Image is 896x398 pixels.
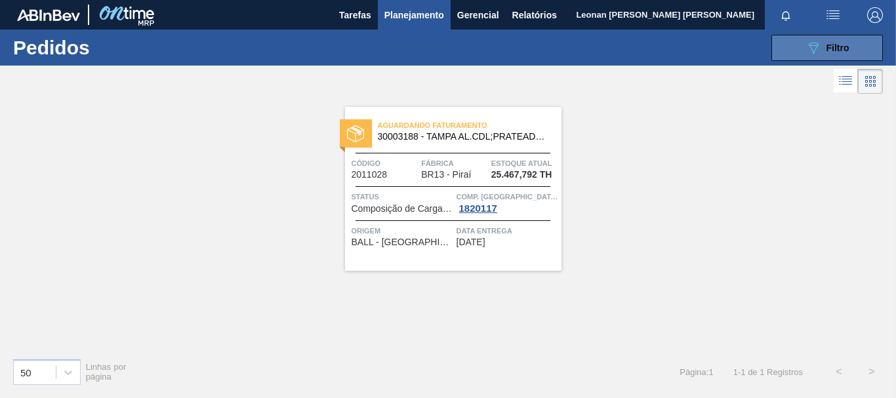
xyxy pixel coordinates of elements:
div: 50 [20,367,31,378]
span: Filtro [826,43,849,53]
img: userActions [825,7,841,23]
span: Tarefas [339,7,371,23]
span: 1 - 1 de 1 Registros [733,367,803,377]
button: > [855,355,888,388]
span: Composição de Carga Aceita [352,204,453,214]
span: 30003188 - TAMPA AL.CDL;PRATEADA;LATA-AUTOMATICA; [378,132,551,142]
span: Estoque atual [491,157,558,170]
h1: Pedidos [13,40,197,55]
span: Planejamento [384,7,444,23]
div: Visão em Lista [834,69,858,94]
span: Código [352,157,418,170]
span: Origem [352,224,453,237]
span: 21/08/2025 [457,237,485,247]
span: 25.467,792 TH [491,170,552,180]
span: Gerencial [457,7,499,23]
button: Filtro [771,35,883,61]
div: 1820117 [457,203,500,214]
img: status [347,125,364,142]
span: Relatórios [512,7,557,23]
span: Status [352,190,453,203]
span: Aguardando Faturamento [378,119,561,132]
div: Visão em Cards [858,69,883,94]
span: Página : 1 [680,367,713,377]
button: < [823,355,855,388]
span: Fábrica [421,157,488,170]
span: BALL - TRÊS RIOS (RJ) [352,237,453,247]
a: statusAguardando Faturamento30003188 - TAMPA AL.CDL;PRATEADA;LATA-AUTOMATICA;Código2011028Fábrica... [335,107,561,271]
span: Linhas por página [86,362,127,382]
a: Comp. [GEOGRAPHIC_DATA]1820117 [457,190,558,214]
button: Notificações [765,6,807,24]
img: TNhmsLtSVTkK8tSr43FrP2fwEKptu5GPRR3wAAAABJRU5ErkJggg== [17,9,80,21]
span: Data entrega [457,224,558,237]
span: 2011028 [352,170,388,180]
span: BR13 - Piraí [421,170,471,180]
span: Comp. Carga [457,190,558,203]
img: Logout [867,7,883,23]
